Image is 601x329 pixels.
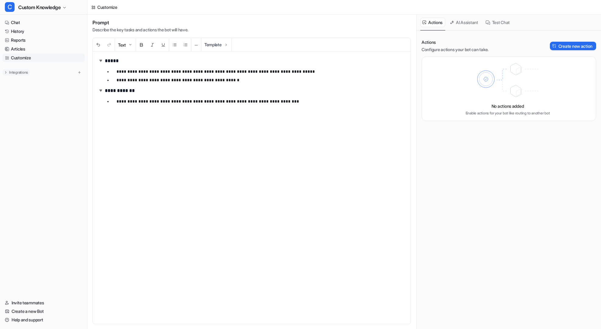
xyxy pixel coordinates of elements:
img: menu_add.svg [77,70,82,75]
a: Create a new Bot [2,307,85,316]
img: expand menu [4,70,8,75]
button: ─ [191,38,201,51]
p: Configure actions your bot can take. [422,47,488,53]
img: Template [224,42,228,47]
button: Underline [158,38,169,51]
button: Create new action [550,42,596,50]
p: No actions added [492,103,524,109]
a: Articles [2,45,85,53]
p: Describe the key tasks and actions the bot will have. [92,27,188,33]
a: Invite teammates [2,299,85,307]
p: Actions [422,39,488,45]
img: Italic [150,42,155,47]
button: AI Assistant [448,18,481,27]
button: Redo [104,38,115,51]
button: Template [201,38,231,51]
img: Unordered List [172,42,177,47]
p: Integrations [9,70,28,75]
button: Italic [147,38,158,51]
button: Text [115,38,136,51]
a: History [2,27,85,36]
span: Custom Knowledge [18,3,61,12]
button: Test Chat [483,18,512,27]
button: Actions [420,18,445,27]
a: Chat [2,18,85,27]
img: Redo [107,42,112,47]
button: Ordered List [180,38,191,51]
img: Create action [552,44,557,48]
a: Customize [2,54,85,62]
img: Ordered List [183,42,188,47]
button: Integrations [2,69,30,75]
img: Undo [96,42,101,47]
button: Undo [93,38,104,51]
button: Unordered List [169,38,180,51]
img: Bold [139,42,144,47]
img: Underline [161,42,166,47]
h1: Prompt [92,19,188,26]
p: Enable actions for your bot like routing to another bot [466,110,550,116]
a: Reports [2,36,85,44]
a: Help and support [2,316,85,324]
img: expand-arrow.svg [98,58,104,64]
button: Bold [136,38,147,51]
div: Customize [97,4,117,10]
img: Dropdown Down Arrow [128,42,133,47]
img: expand-arrow.svg [98,87,104,93]
span: C [5,2,15,12]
